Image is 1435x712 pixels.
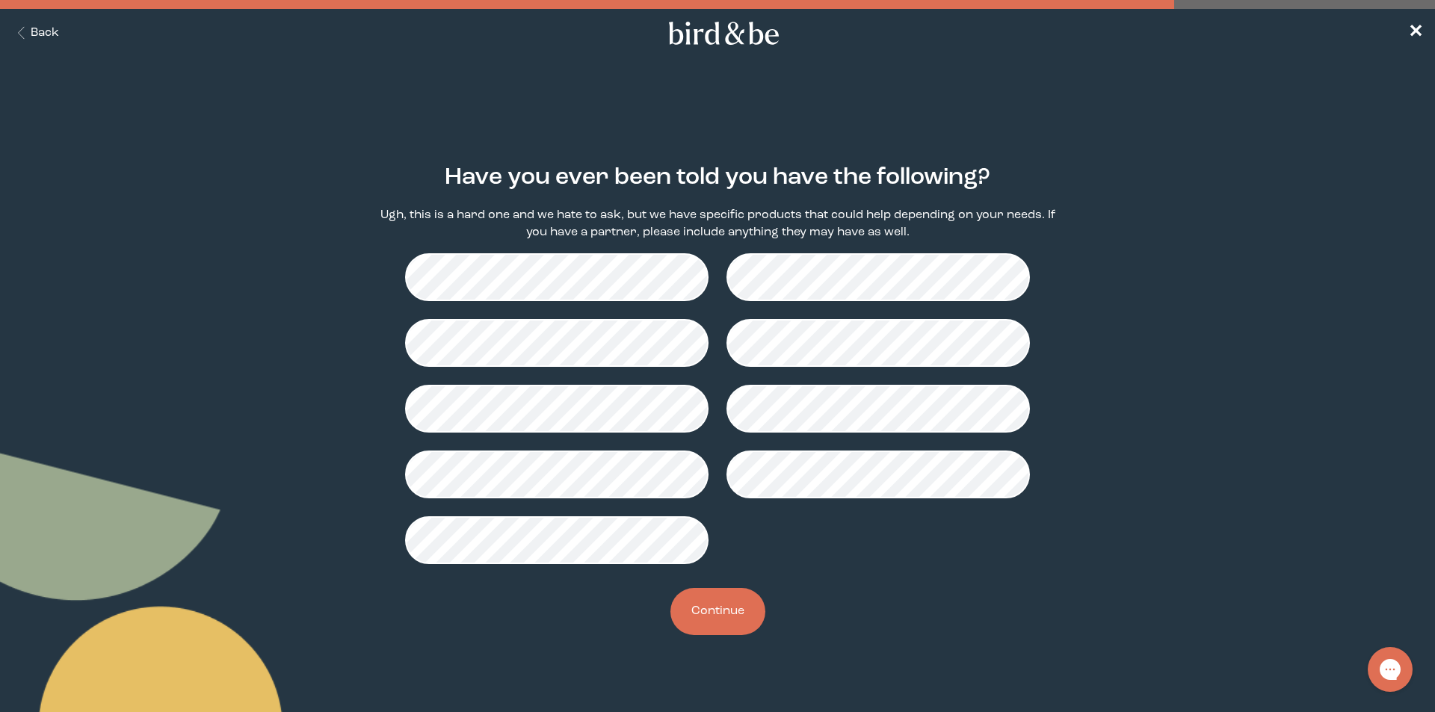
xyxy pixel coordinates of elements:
h2: Have you ever been told you have the following? [445,161,990,195]
a: ✕ [1408,20,1423,46]
span: ✕ [1408,24,1423,42]
button: Back Button [12,25,59,42]
button: Continue [670,588,765,635]
p: Ugh, this is a hard one and we hate to ask, but we have specific products that could help dependi... [371,207,1064,241]
iframe: Gorgias live chat messenger [1360,642,1420,697]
